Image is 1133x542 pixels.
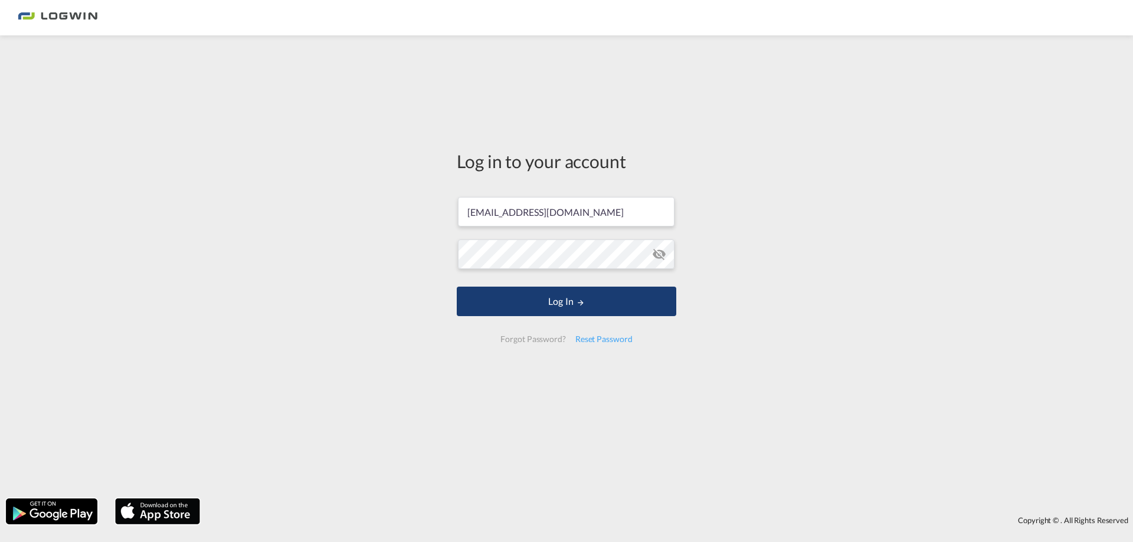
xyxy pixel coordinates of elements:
div: Log in to your account [457,149,676,173]
div: Reset Password [571,329,637,350]
div: Copyright © . All Rights Reserved [206,510,1133,530]
img: apple.png [114,497,201,525]
img: 2761ae10d95411efa20a1f5e0282d2d7.png [18,5,97,31]
img: google.png [5,497,99,525]
md-icon: icon-eye-off [652,247,666,261]
div: Forgot Password? [496,329,570,350]
button: LOGIN [457,287,676,316]
input: Enter email/phone number [458,197,674,226]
